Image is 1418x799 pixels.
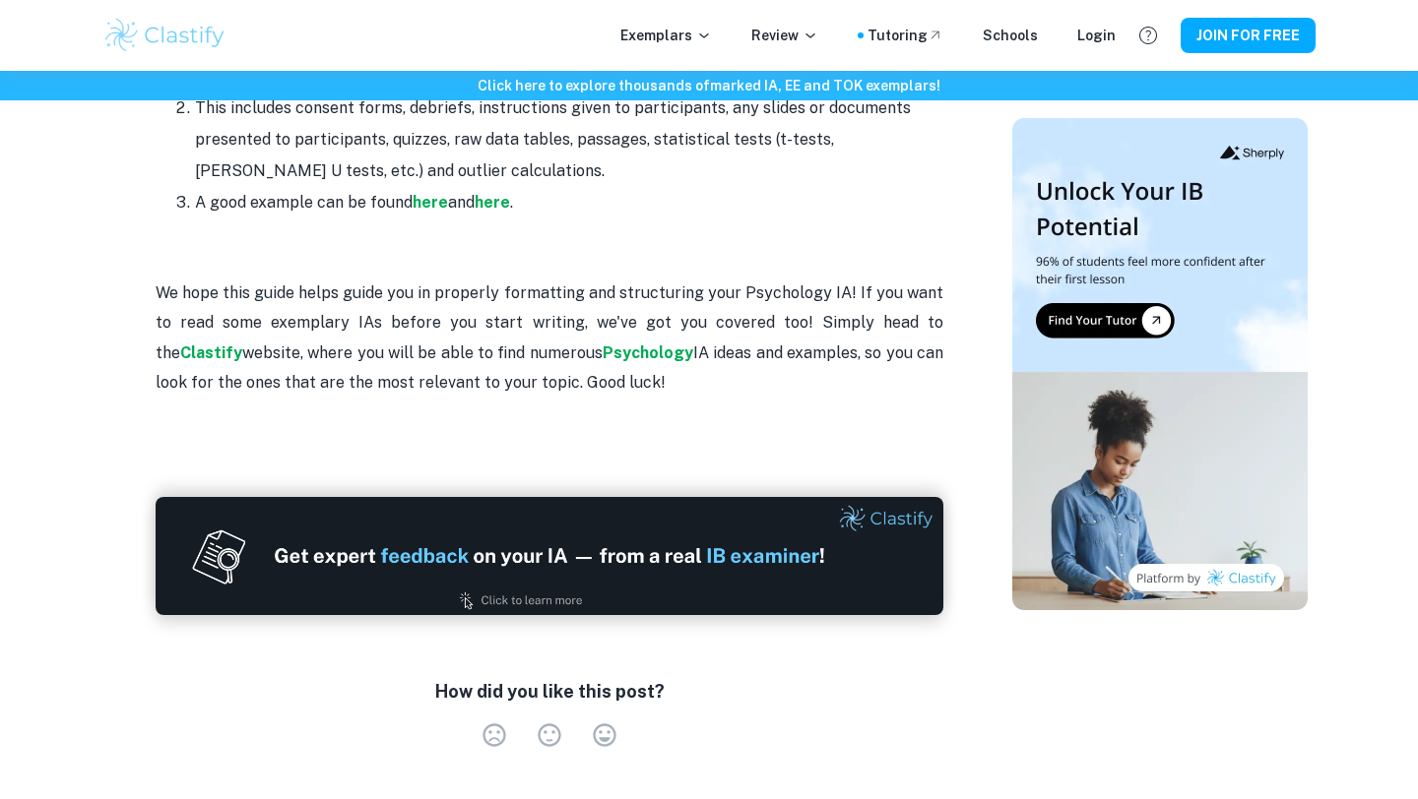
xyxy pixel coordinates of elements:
[102,16,227,55] img: Clastify logo
[1077,25,1116,46] a: Login
[435,678,665,706] h6: How did you like this post?
[4,75,1414,96] h6: Click here to explore thousands of marked IA, EE and TOK exemplars !
[620,25,712,46] p: Exemplars
[868,25,943,46] a: Tutoring
[413,193,448,212] a: here
[1131,19,1165,52] button: Help and Feedback
[156,278,943,399] p: We hope this guide helps guide you in properly formatting and structuring your Psychology IA! If ...
[1012,118,1308,610] img: Thumbnail
[195,92,943,187] li: This includes consent forms, debriefs, instructions given to participants, any slides or document...
[751,25,818,46] p: Review
[180,343,242,362] a: Clastify
[156,497,943,615] img: Ad
[603,343,693,362] a: Psychology
[983,25,1038,46] a: Schools
[195,187,943,218] li: A good example can be found and .
[1181,18,1316,53] button: JOIN FOR FREE
[475,193,510,212] a: here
